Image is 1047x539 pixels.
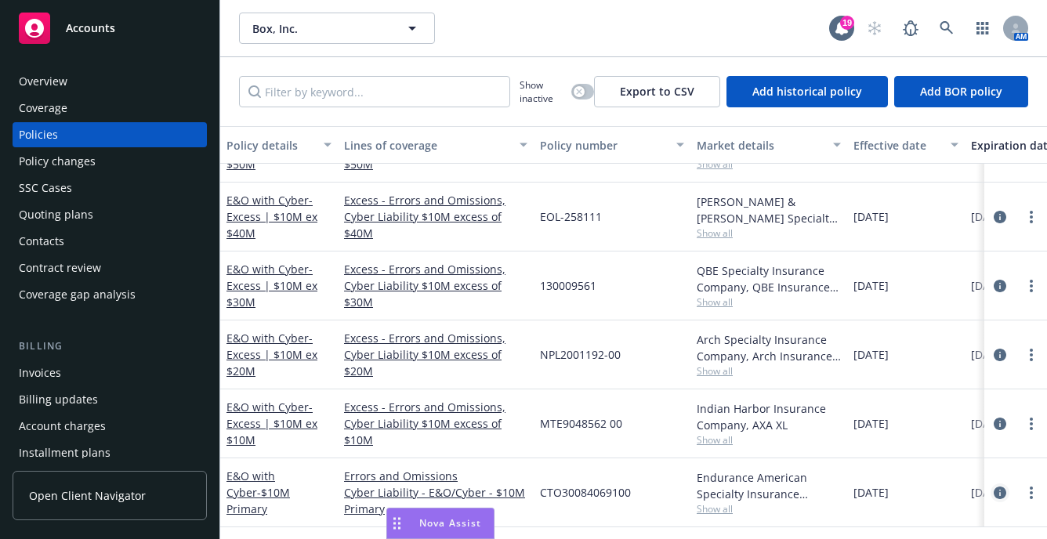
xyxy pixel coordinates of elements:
[226,331,317,378] a: E&O with Cyber
[1022,414,1041,433] a: more
[991,208,1009,226] a: circleInformation
[344,468,527,484] a: Errors and Omissions
[991,414,1009,433] a: circleInformation
[252,20,388,37] span: Box, Inc.
[859,13,890,44] a: Start snowing
[1022,345,1041,364] a: more
[540,484,631,501] span: CTO30084069100
[387,508,407,538] div: Drag to move
[697,157,841,171] span: Show all
[226,400,317,447] a: E&O with Cyber
[13,360,207,385] a: Invoices
[226,262,317,309] a: E&O with Cyber
[66,22,115,34] span: Accounts
[344,137,510,154] div: Lines of coverage
[540,415,622,432] span: MTE9048562 00
[226,137,314,154] div: Policy details
[540,208,602,225] span: EOL-258111
[226,193,317,241] span: - Excess | $10M ex $40M
[991,483,1009,502] a: circleInformation
[971,346,1006,363] span: [DATE]
[19,229,64,254] div: Contacts
[895,13,926,44] a: Report a Bug
[697,194,841,226] div: [PERSON_NAME] & [PERSON_NAME] Specialty Insurance Company, [PERSON_NAME] & [PERSON_NAME] ([GEOGRA...
[971,484,1006,501] span: [DATE]
[386,508,495,539] button: Nova Assist
[344,330,527,379] a: Excess - Errors and Omissions, Cyber Liability $10M excess of $20M
[13,440,207,465] a: Installment plans
[534,126,690,164] button: Policy number
[419,516,481,530] span: Nova Assist
[991,277,1009,295] a: circleInformation
[19,122,58,147] div: Policies
[13,338,207,354] div: Billing
[726,76,888,107] button: Add historical policy
[226,400,317,447] span: - Excess | $10M ex $10M
[1022,277,1041,295] a: more
[540,137,667,154] div: Policy number
[697,469,841,502] div: Endurance American Specialty Insurance Company, Sompo International
[19,175,72,201] div: SSC Cases
[697,226,841,240] span: Show all
[13,149,207,174] a: Policy changes
[920,84,1002,99] span: Add BOR policy
[853,346,889,363] span: [DATE]
[226,262,317,309] span: - Excess | $10M ex $30M
[344,261,527,310] a: Excess - Errors and Omissions, Cyber Liability $10M excess of $30M
[226,193,317,241] a: E&O with Cyber
[13,69,207,94] a: Overview
[19,69,67,94] div: Overview
[19,255,101,280] div: Contract review
[697,364,841,378] span: Show all
[690,126,847,164] button: Market details
[19,96,67,121] div: Coverage
[697,262,841,295] div: QBE Specialty Insurance Company, QBE Insurance Group
[226,331,317,378] span: - Excess | $10M ex $20M
[344,192,527,241] a: Excess - Errors and Omissions, Cyber Liability $10M excess of $40M
[594,76,720,107] button: Export to CSV
[338,126,534,164] button: Lines of coverage
[853,484,889,501] span: [DATE]
[697,433,841,447] span: Show all
[697,331,841,364] div: Arch Specialty Insurance Company, Arch Insurance Company
[752,84,862,99] span: Add historical policy
[853,415,889,432] span: [DATE]
[13,122,207,147] a: Policies
[971,208,1006,225] span: [DATE]
[226,468,290,516] a: E&O with Cyber
[19,387,98,412] div: Billing updates
[1022,483,1041,502] a: more
[971,415,1006,432] span: [DATE]
[13,282,207,307] a: Coverage gap analysis
[540,346,621,363] span: NPL2001192-00
[344,399,527,448] a: Excess - Errors and Omissions, Cyber Liability $10M excess of $10M
[697,400,841,433] div: Indian Harbor Insurance Company, AXA XL
[19,282,136,307] div: Coverage gap analysis
[13,255,207,280] a: Contract review
[13,96,207,121] a: Coverage
[13,6,207,50] a: Accounts
[19,360,61,385] div: Invoices
[239,76,510,107] input: Filter by keyword...
[894,76,1028,107] button: Add BOR policy
[697,502,841,515] span: Show all
[697,137,824,154] div: Market details
[840,16,854,30] div: 19
[13,387,207,412] a: Billing updates
[620,84,694,99] span: Export to CSV
[13,414,207,439] a: Account charges
[13,229,207,254] a: Contacts
[19,414,106,439] div: Account charges
[19,149,96,174] div: Policy changes
[13,202,207,227] a: Quoting plans
[853,208,889,225] span: [DATE]
[344,484,527,517] a: Cyber Liability - E&O/Cyber - $10M Primary
[220,126,338,164] button: Policy details
[853,277,889,294] span: [DATE]
[853,137,941,154] div: Effective date
[847,126,965,164] button: Effective date
[19,202,93,227] div: Quoting plans
[239,13,435,44] button: Box, Inc.
[540,277,596,294] span: 130009561
[991,345,1009,364] a: circleInformation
